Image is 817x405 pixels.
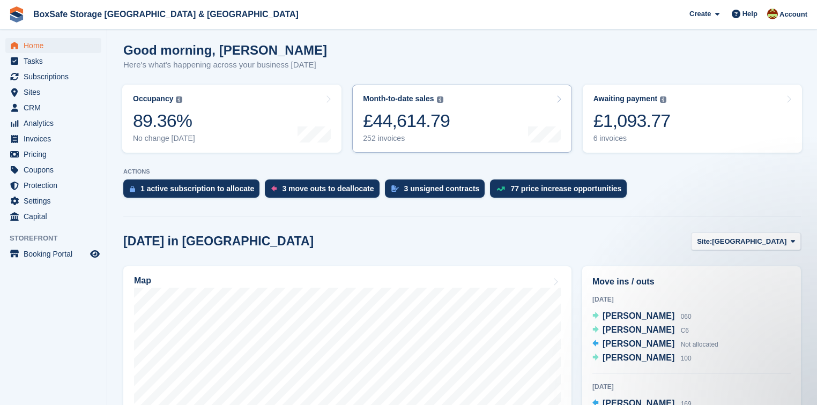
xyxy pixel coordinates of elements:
[140,184,254,193] div: 1 active subscription to allocate
[271,185,277,192] img: move_outs_to_deallocate_icon-f764333ba52eb49d3ac5e1228854f67142a1ed5810a6f6cc68b1a99e826820c5.svg
[603,325,674,334] span: [PERSON_NAME]
[689,9,711,19] span: Create
[5,38,101,53] a: menu
[5,54,101,69] a: menu
[123,234,314,249] h2: [DATE] in [GEOGRAPHIC_DATA]
[123,43,327,57] h1: Good morning, [PERSON_NAME]
[681,341,718,348] span: Not allocated
[24,116,88,131] span: Analytics
[742,9,757,19] span: Help
[133,94,173,103] div: Occupancy
[779,9,807,20] span: Account
[5,147,101,162] a: menu
[24,209,88,224] span: Capital
[133,110,195,132] div: 89.36%
[681,313,692,320] span: 060
[593,134,671,143] div: 6 invoices
[603,353,674,362] span: [PERSON_NAME]
[24,147,88,162] span: Pricing
[681,355,692,362] span: 100
[24,193,88,208] span: Settings
[592,310,692,324] a: [PERSON_NAME] 060
[176,96,182,103] img: icon-info-grey-7440780725fd019a000dd9b08b2336e03edf1995a4989e88bcd33f0948082b44.svg
[24,162,88,177] span: Coupons
[5,100,101,115] a: menu
[265,179,384,203] a: 3 move outs to deallocate
[767,9,778,19] img: Kim
[130,185,135,192] img: active_subscription_to_allocate_icon-d502201f5373d7db506a760aba3b589e785aa758c864c3986d89f69b8ff3...
[603,311,674,320] span: [PERSON_NAME]
[5,193,101,208] a: menu
[712,236,786,247] span: [GEOGRAPHIC_DATA]
[24,85,88,100] span: Sites
[404,184,480,193] div: 3 unsigned contracts
[122,85,341,153] a: Occupancy 89.36% No change [DATE]
[5,116,101,131] a: menu
[510,184,621,193] div: 77 price increase opportunities
[660,96,666,103] img: icon-info-grey-7440780725fd019a000dd9b08b2336e03edf1995a4989e88bcd33f0948082b44.svg
[5,178,101,193] a: menu
[24,38,88,53] span: Home
[592,337,718,351] a: [PERSON_NAME] Not allocated
[282,184,374,193] div: 3 move outs to deallocate
[5,131,101,146] a: menu
[691,232,801,250] button: Site: [GEOGRAPHIC_DATA]
[123,59,327,71] p: Here's what's happening across your business [DATE]
[592,295,791,304] div: [DATE]
[24,131,88,146] span: Invoices
[133,134,195,143] div: No change [DATE]
[583,85,802,153] a: Awaiting payment £1,093.77 6 invoices
[592,275,791,288] h2: Move ins / outs
[123,179,265,203] a: 1 active subscription to allocate
[5,209,101,224] a: menu
[9,6,25,22] img: stora-icon-8386f47178a22dfd0bd8f6a31ec36ba5ce8667c1dd55bd0f319d3a0aa187defe.svg
[24,100,88,115] span: CRM
[363,94,434,103] div: Month-to-date sales
[385,179,491,203] a: 3 unsigned contracts
[603,339,674,348] span: [PERSON_NAME]
[592,324,689,337] a: [PERSON_NAME] C6
[24,178,88,193] span: Protection
[592,382,791,392] div: [DATE]
[363,110,450,132] div: £44,614.79
[391,185,399,192] img: contract_signature_icon-13c848040528278c33f63329250d36e43548de30e8caae1d1a13099fd9432cc5.svg
[123,168,801,175] p: ACTIONS
[593,110,671,132] div: £1,093.77
[10,233,107,244] span: Storefront
[490,179,632,203] a: 77 price increase opportunities
[24,246,88,261] span: Booking Portal
[88,247,101,260] a: Preview store
[5,246,101,261] a: menu
[437,96,443,103] img: icon-info-grey-7440780725fd019a000dd9b08b2336e03edf1995a4989e88bcd33f0948082b44.svg
[352,85,571,153] a: Month-to-date sales £44,614.79 252 invoices
[5,69,101,84] a: menu
[593,94,658,103] div: Awaiting payment
[5,162,101,177] a: menu
[363,134,450,143] div: 252 invoices
[697,236,712,247] span: Site:
[5,85,101,100] a: menu
[496,186,505,191] img: price_increase_opportunities-93ffe204e8149a01c8c9dc8f82e8f89637d9d84a8eef4429ea346261dce0b2c0.svg
[134,276,151,286] h2: Map
[592,351,692,365] a: [PERSON_NAME] 100
[681,327,689,334] span: C6
[24,54,88,69] span: Tasks
[24,69,88,84] span: Subscriptions
[29,5,303,23] a: BoxSafe Storage [GEOGRAPHIC_DATA] & [GEOGRAPHIC_DATA]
